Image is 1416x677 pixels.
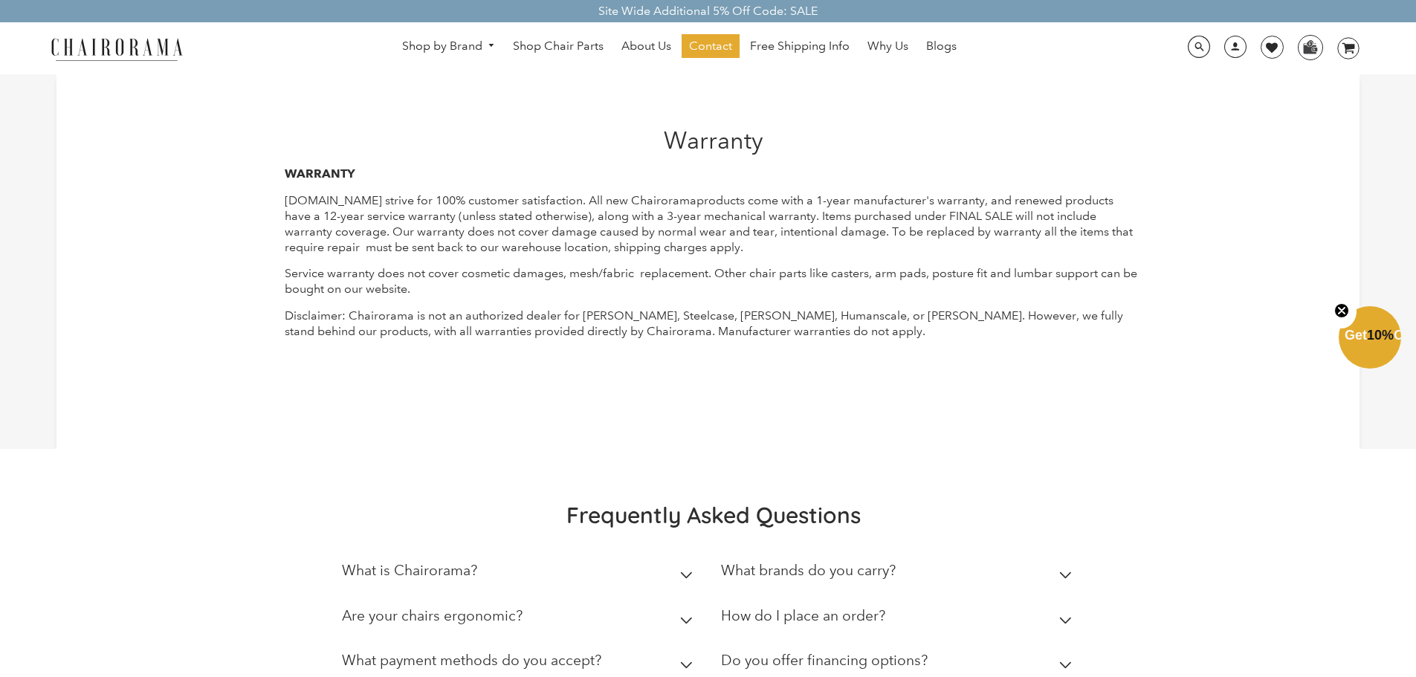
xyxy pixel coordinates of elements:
span: Get Off [1345,328,1413,343]
a: Shop Chair Parts [505,34,611,58]
a: Why Us [860,34,916,58]
h2: Are your chairs ergonomic? [342,607,523,624]
div: Get10%OffClose teaser [1339,308,1401,370]
span: Contact [689,39,732,54]
summary: What is Chairorama? [342,551,699,597]
iframe: Tidio Chat [1213,581,1409,651]
p: . Items purchased under FINAL SALE will not include warranty coverage. Our warranty does not cove... [285,193,1142,255]
span: About Us [621,39,671,54]
a: Contact [682,34,740,58]
h2: What is Chairorama? [342,562,477,579]
span: Shop Chair Parts [513,39,604,54]
span: 10% [1367,328,1394,343]
summary: What brands do you carry? [721,551,1078,597]
a: Free Shipping Info [743,34,857,58]
span: Free Shipping Info [750,39,850,54]
img: WhatsApp_Image_2024-07-12_at_16.23.01.webp [1299,36,1322,58]
strong: WARRANTY [285,166,355,181]
img: chairorama [42,36,191,62]
summary: How do I place an order? [721,597,1078,642]
button: Close teaser [1327,294,1357,328]
h2: How do I place an order? [721,607,885,624]
h2: What brands do you carry? [721,562,896,579]
div: Disclaimer: Chairorama is not an authorized dealer for [PERSON_NAME], Steelcase, [PERSON_NAME], H... [285,166,1142,386]
a: Blogs [919,34,964,58]
span: [DOMAIN_NAME] strive for 100% customer satisfaction. All new C products come with a 1-year manufa... [285,193,1113,223]
h2: Do you offer financing options? [721,652,928,669]
p: Service warranty does not cover cosmetic damages, mesh/fabric replacement. Other chair parts like... [285,266,1142,297]
h2: Frequently Asked Questions [342,501,1085,529]
summary: Are your chairs ergonomic? [342,597,699,642]
h2: What payment methods do you accept? [342,652,601,669]
span: Blogs [926,39,957,54]
a: About Us [614,34,679,58]
span: hairorama [640,193,696,207]
nav: DesktopNavigation [254,34,1105,62]
span: Why Us [867,39,908,54]
h1: Warranty [285,126,1142,155]
a: Shop by Brand [395,35,503,58]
